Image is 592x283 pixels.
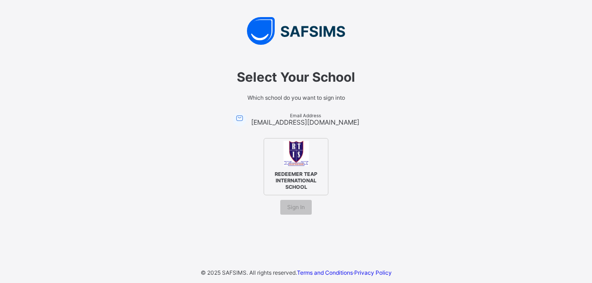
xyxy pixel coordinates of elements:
[297,269,353,276] a: Terms and Conditions
[201,269,297,276] span: © 2025 SAFSIMS. All rights reserved.
[354,269,392,276] a: Privacy Policy
[157,17,435,45] img: SAFSIMS Logo
[251,118,359,126] span: [EMAIL_ADDRESS][DOMAIN_NAME]
[268,169,324,193] span: REDEEMER TEAP INTERNATIONAL SCHOOL
[284,141,309,166] img: REDEEMER TEAP INTERNATIONAL SCHOOL
[287,204,305,211] span: Sign In
[166,69,425,85] span: Select Your School
[166,94,425,101] span: Which school do you want to sign into
[297,269,392,276] span: ·
[251,113,359,118] span: Email Address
